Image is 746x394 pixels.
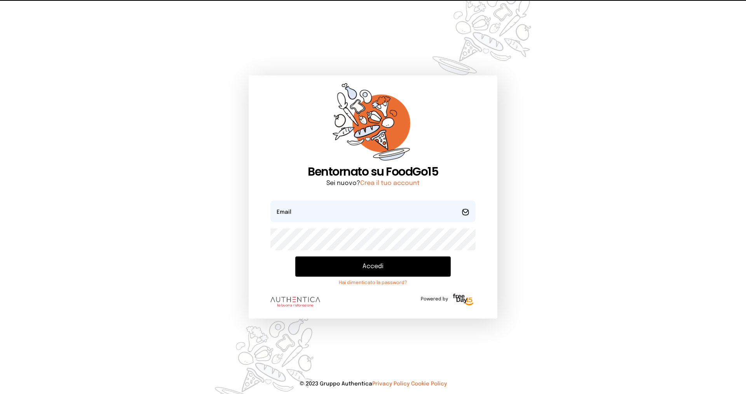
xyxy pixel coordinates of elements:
[360,180,420,187] a: Crea il tuo account
[295,256,451,277] button: Accedi
[372,381,410,387] a: Privacy Policy
[333,83,413,165] img: sticker-orange.65babaf.png
[270,297,320,307] img: logo.8f33a47.png
[451,292,476,308] img: logo-freeday.3e08031.png
[411,381,447,387] a: Cookie Policy
[270,179,476,188] p: Sei nuovo?
[421,296,448,302] span: Powered by
[12,380,734,388] p: © 2023 Gruppo Authentica
[295,280,451,286] a: Hai dimenticato la password?
[270,165,476,179] h1: Bentornato su FoodGo15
